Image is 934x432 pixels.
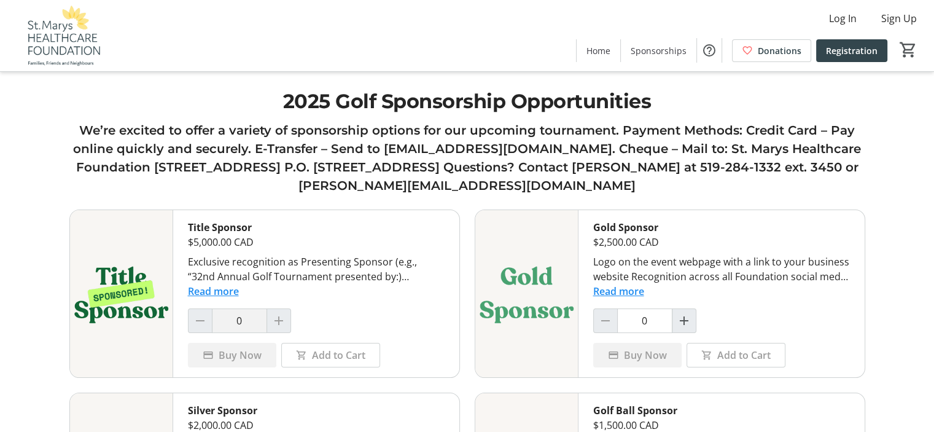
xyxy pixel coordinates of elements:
button: Log In [819,9,866,28]
button: Read more [188,284,239,299]
img: St. Marys Healthcare Foundation's Logo [7,5,117,66]
h3: We’re excited to offer a variety of sponsorship options for our upcoming tournament. Payment Meth... [69,121,865,195]
div: Silver Sponsor [188,403,445,418]
a: Donations [732,39,811,62]
img: Gold Sponsor [475,210,578,377]
span: Donations [758,44,801,57]
div: Logo on the event webpage with a link to your business website Recognition across all Foundation ... [593,254,850,284]
div: Golf Ball Sponsor [593,403,850,418]
img: Title Sponsor [70,210,173,377]
a: Sponsorships [621,39,696,62]
span: Home [586,44,610,57]
h1: 2025 Golf Sponsorship Opportunities [69,87,865,116]
div: Title Sponsor [188,220,445,235]
button: Help [697,38,722,63]
input: Title Sponsor Quantity [212,308,267,333]
span: Registration [826,44,878,57]
input: Gold Sponsor Quantity [617,308,672,333]
button: Sign Up [871,9,927,28]
a: Registration [816,39,887,62]
span: Sign Up [881,11,917,26]
button: Cart [897,39,919,61]
div: $2,500.00 CAD [593,235,850,249]
a: Home [577,39,620,62]
button: Increment by one [672,309,696,332]
div: Gold Sponsor [593,220,850,235]
button: Read more [593,284,644,299]
div: Exclusive recognition as Presenting Sponsor (e.g., “32nd Annual Golf Tournament presented by:) Co... [188,254,445,284]
div: $5,000.00 CAD [188,235,445,249]
span: Sponsorships [631,44,687,57]
span: Log In [829,11,857,26]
